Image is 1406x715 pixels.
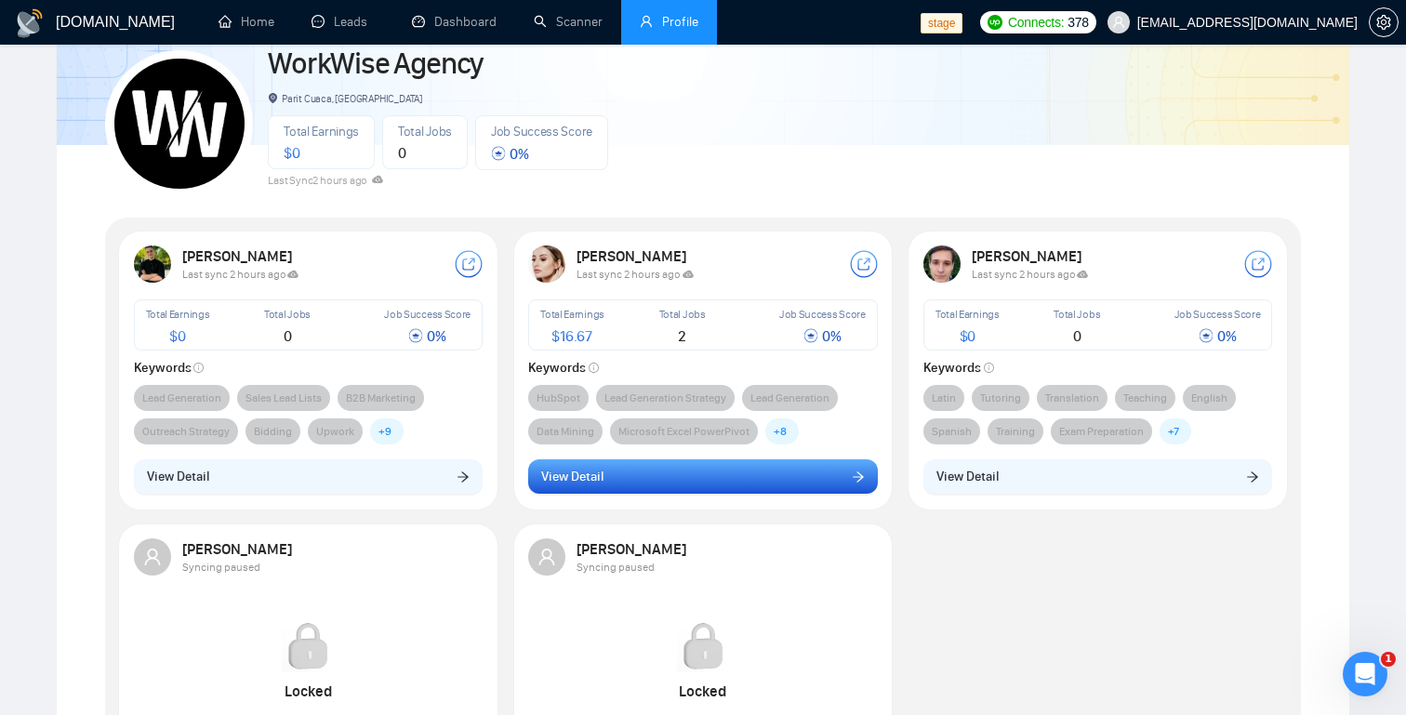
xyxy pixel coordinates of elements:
[779,308,866,321] span: Job Success Score
[923,459,1273,495] button: View Detailarrow-right
[282,620,334,672] img: Locked
[182,247,295,265] strong: [PERSON_NAME]
[1073,327,1081,345] span: 0
[284,124,359,139] span: Total Earnings
[677,620,729,672] img: Locked
[412,14,497,30] a: dashboardDashboard
[408,327,445,345] span: 0 %
[146,308,210,321] span: Total Earnings
[577,540,689,558] strong: [PERSON_NAME]
[537,548,556,566] span: user
[316,422,354,441] span: Upwork
[1045,389,1099,407] span: Translation
[960,327,975,345] span: $ 0
[398,144,406,162] span: 0
[659,308,706,321] span: Total Jobs
[972,268,1089,281] span: Last sync 2 hours ago
[268,46,483,82] a: WorkWise Agency
[284,327,292,345] span: 0
[491,145,528,163] span: 0 %
[852,470,865,483] span: arrow-right
[1369,15,1399,30] a: setting
[15,8,45,38] img: logo
[980,389,1021,407] span: Tutoring
[528,459,878,495] button: View Detailarrow-right
[1168,422,1179,441] span: + 7
[640,15,653,28] span: user
[803,327,841,345] span: 0 %
[1059,422,1144,441] span: Exam Preparation
[923,360,994,376] strong: Keywords
[1381,652,1396,667] span: 1
[378,422,391,441] span: + 9
[457,470,470,483] span: arrow-right
[541,467,604,487] span: View Detail
[1343,652,1387,696] iframe: Intercom live chat
[142,422,230,441] span: Outreach Strategy
[169,327,185,345] span: $ 0
[1174,308,1261,321] span: Job Success Score
[528,360,599,376] strong: Keywords
[996,422,1035,441] span: Training
[1054,308,1100,321] span: Total Jobs
[268,93,278,103] span: environment
[1246,470,1259,483] span: arrow-right
[254,422,292,441] span: Bidding
[134,459,484,495] button: View Detailarrow-right
[398,124,452,139] span: Total Jobs
[1369,7,1399,37] button: setting
[662,14,698,30] span: Profile
[923,245,961,283] img: USER
[384,308,471,321] span: Job Success Score
[143,548,162,566] span: user
[268,92,422,105] span: Parit Cuaca, [GEOGRAPHIC_DATA]
[219,14,274,30] a: homeHome
[114,59,245,189] img: WorkWise Agency
[589,363,599,373] span: info-circle
[604,389,726,407] span: Lead Generation Strategy
[774,422,787,441] span: + 8
[1199,327,1236,345] span: 0 %
[182,561,260,574] span: Syncing paused
[935,308,1000,321] span: Total Earnings
[618,422,749,441] span: Microsoft Excel PowerPivot
[984,363,994,373] span: info-circle
[1068,12,1088,33] span: 378
[193,363,204,373] span: info-circle
[285,682,332,700] strong: Locked
[1191,389,1227,407] span: English
[678,327,686,345] span: 2
[245,389,322,407] span: Sales Lead Lists
[134,245,171,283] img: USER
[268,174,383,187] span: Last Sync 2 hours ago
[284,144,299,162] span: $ 0
[142,389,221,407] span: Lead Generation
[540,308,604,321] span: Total Earnings
[750,389,829,407] span: Lead Generation
[1370,15,1398,30] span: setting
[1008,12,1064,33] span: Connects:
[537,422,594,441] span: Data Mining
[921,13,962,33] span: stage
[182,268,299,281] span: Last sync 2 hours ago
[537,389,580,407] span: HubSpot
[679,682,726,700] strong: Locked
[1123,389,1167,407] span: Teaching
[577,268,694,281] span: Last sync 2 hours ago
[551,327,592,345] span: $ 16.67
[534,14,603,30] a: searchScanner
[936,467,999,487] span: View Detail
[1112,16,1125,29] span: user
[264,308,311,321] span: Total Jobs
[147,467,209,487] span: View Detail
[491,124,592,139] span: Job Success Score
[577,561,655,574] span: Syncing paused
[528,245,565,283] img: USER
[972,247,1084,265] strong: [PERSON_NAME]
[312,14,375,30] a: messageLeads
[932,389,956,407] span: Latin
[932,422,972,441] span: Spanish
[182,540,295,558] strong: [PERSON_NAME]
[577,247,689,265] strong: [PERSON_NAME]
[346,389,416,407] span: B2B Marketing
